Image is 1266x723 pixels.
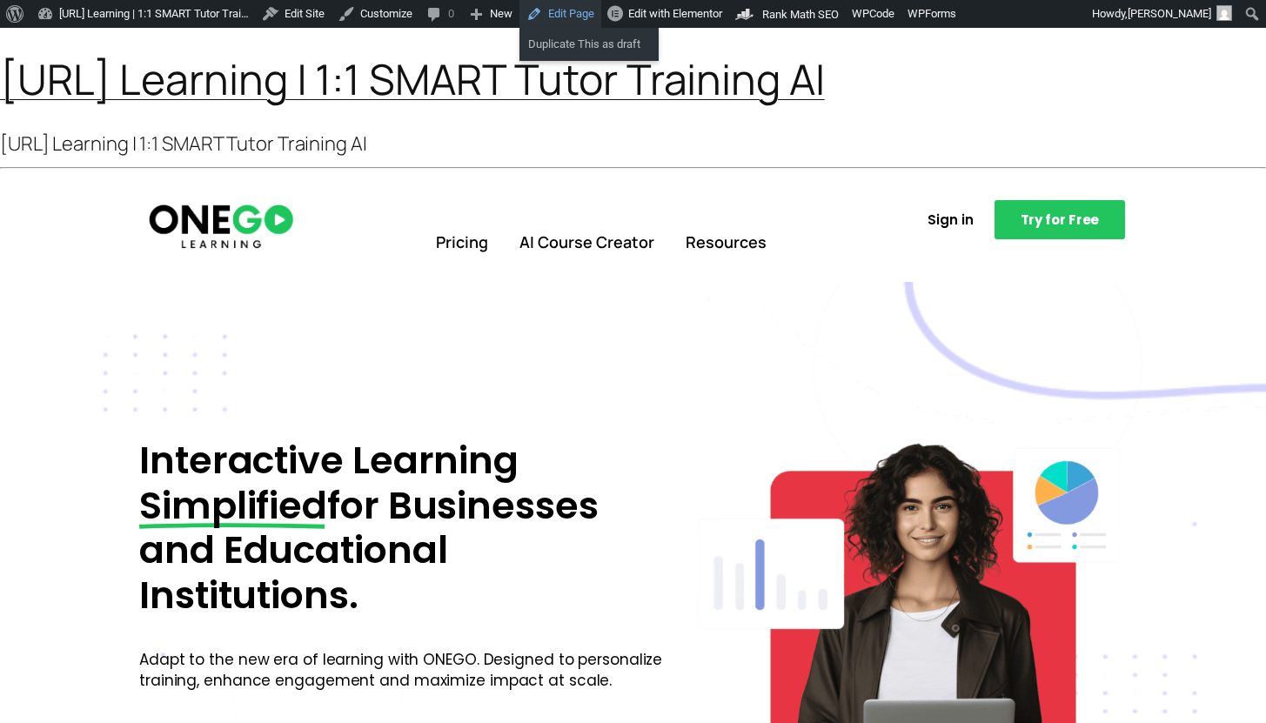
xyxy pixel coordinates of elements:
span: for Businesses and Educational Institutions. [139,479,599,621]
span: [PERSON_NAME] [1128,7,1211,20]
a: Duplicate This as draft [519,33,659,56]
a: Pricing [420,219,504,264]
a: Sign in [907,203,994,237]
span: Simplified [139,484,327,529]
span: Try for Free [1021,213,1100,226]
span: Edit with Elementor [628,7,722,20]
span: Sign in [928,213,973,226]
a: AI Course Creator [504,219,670,264]
span: Interactive Learning [139,434,519,486]
a: Resources [670,219,782,264]
p: Adapt to the new era of learning with ONEGO. Designed to personalize training, enhance engagement... [139,650,666,692]
span: Rank Math SEO [762,8,839,21]
a: Try for Free [995,200,1126,239]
